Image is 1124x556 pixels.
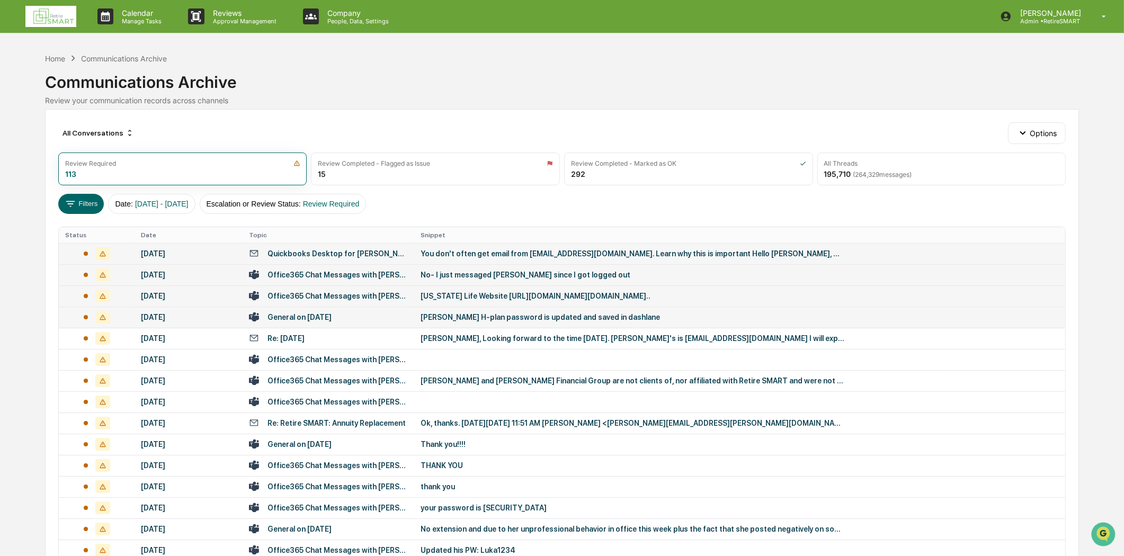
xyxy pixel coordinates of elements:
div: Quickbooks Desktop for [PERSON_NAME] Financial Group [267,249,408,258]
th: Status [59,227,135,243]
div: Ok, thanks. [DATE][DATE] 11:51 AM [PERSON_NAME] <[PERSON_NAME][EMAIL_ADDRESS][PERSON_NAME][DOMAIN... [421,419,844,427]
p: Admin • RetireSMART [1012,17,1086,25]
div: Office365 Chat Messages with [PERSON_NAME], [PERSON_NAME] on [DATE] [267,504,408,512]
div: Start new chat [36,81,174,92]
div: [DATE] [141,440,236,449]
div: Office365 Chat Messages with [PERSON_NAME], [PERSON_NAME], [PERSON_NAME], [PERSON_NAME], [PERSON_... [267,271,408,279]
div: [DATE] [141,398,236,406]
div: 195,710 [824,169,912,178]
div: General on [DATE] [267,525,332,533]
div: Office365 Chat Messages with [PERSON_NAME], [PERSON_NAME] on [DATE] [267,398,408,406]
div: Re: Retire SMART: Annuity Replacement [267,419,406,427]
p: People, Data, Settings [319,17,394,25]
div: Office365 Chat Messages with [PERSON_NAME], [PERSON_NAME] on [DATE] [267,482,408,491]
div: All Threads [824,159,858,167]
img: icon [293,160,300,167]
div: [DATE] [141,461,236,470]
th: Date [135,227,243,243]
div: Review Completed - Flagged as Issue [318,159,430,167]
div: [PERSON_NAME] H-plan password is updated and saved in dashlane [421,313,844,321]
div: [DATE] [141,292,236,300]
div: your password is [SECURITY_DATA] [421,504,844,512]
div: 15 [318,169,326,178]
a: Powered byPylon [75,179,128,187]
div: [DATE] [141,249,236,258]
span: Preclearance [21,133,68,144]
div: We're available if you need us! [36,92,134,100]
a: 🖐️Preclearance [6,129,73,148]
div: thank you [421,482,844,491]
div: Office365 Chat Messages with [PERSON_NAME], [PERSON_NAME] on [DATE] [267,355,408,364]
div: Office365 Chat Messages with [PERSON_NAME], [PERSON_NAME] on [DATE] [267,546,408,554]
div: [DATE] [141,271,236,279]
button: Start new chat [180,84,193,97]
div: 113 [65,169,76,178]
div: All Conversations [58,124,138,141]
div: General on [DATE] [267,313,332,321]
img: logo [25,6,76,27]
div: Office365 Chat Messages with [PERSON_NAME], [PERSON_NAME], [PERSON_NAME], [PERSON_NAME], [PERSON_... [267,376,408,385]
div: Re: [DATE] [267,334,305,343]
div: 292 [571,169,585,178]
span: ( 264,329 messages) [853,171,912,178]
button: Escalation or Review Status:Review Required [200,194,367,214]
div: General on [DATE] [267,440,332,449]
div: [DATE] [141,355,236,364]
div: [DATE] [141,525,236,533]
div: Review Required [65,159,116,167]
button: Filters [58,194,104,214]
a: 🗄️Attestations [73,129,136,148]
div: 🖐️ [11,134,19,143]
div: [PERSON_NAME] and [PERSON_NAME] Financial Group are not clients of, nor affiliated with Retire SM... [421,376,844,385]
div: Communications Archive [81,54,167,63]
div: [DATE] [141,376,236,385]
span: [DATE] - [DATE] [135,200,189,208]
div: Updated his PW: Luka1234 [421,546,844,554]
p: Reviews [204,8,282,17]
iframe: Open customer support [1090,521,1119,550]
div: Home [45,54,65,63]
div: No extension and due to her unprofessional behavior in office this week plus the fact that she po... [421,525,844,533]
span: Pylon [105,180,128,187]
div: [US_STATE] Life Website [URL][DOMAIN_NAME][DOMAIN_NAME].. [421,292,844,300]
div: [DATE] [141,546,236,554]
div: [DATE] [141,419,236,427]
p: Calendar [113,8,167,17]
div: 🔎 [11,155,19,163]
a: 🔎Data Lookup [6,149,71,168]
div: [PERSON_NAME], Looking forward to the time [DATE]. [PERSON_NAME]'s is [EMAIL_ADDRESS][DOMAIN_NAME... [421,334,844,343]
button: Date:[DATE] - [DATE] [108,194,195,214]
div: No- I just messaged [PERSON_NAME] since I got logged out [421,271,844,279]
p: Approval Management [204,17,282,25]
div: Office365 Chat Messages with [PERSON_NAME], [GEOGRAPHIC_DATA][PERSON_NAME] on [DATE] [267,461,408,470]
th: Topic [243,227,414,243]
span: Attestations [87,133,131,144]
span: Data Lookup [21,154,67,164]
span: Review Required [303,200,360,208]
button: Options [1008,122,1066,144]
th: Snippet [414,227,1065,243]
p: [PERSON_NAME] [1012,8,1086,17]
div: [DATE] [141,504,236,512]
div: Thank you!!!! [421,440,844,449]
div: [DATE] [141,482,236,491]
img: icon [547,160,553,167]
p: How can we help? [11,22,193,39]
div: Office365 Chat Messages with [PERSON_NAME], [PERSON_NAME] on [DATE] [267,292,408,300]
div: [DATE] [141,334,236,343]
p: Manage Tasks [113,17,167,25]
p: Company [319,8,394,17]
img: icon [800,160,806,167]
div: Communications Archive [45,64,1079,92]
div: 🗄️ [77,134,85,143]
div: Review your communication records across channels [45,96,1079,105]
img: 1746055101610-c473b297-6a78-478c-a979-82029cc54cd1 [11,81,30,100]
div: Review Completed - Marked as OK [571,159,676,167]
div: You don't often get email from [EMAIL_ADDRESS][DOMAIN_NAME]. Learn why this is important Hello [P... [421,249,844,258]
div: THANK YOU [421,461,844,470]
div: [DATE] [141,313,236,321]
